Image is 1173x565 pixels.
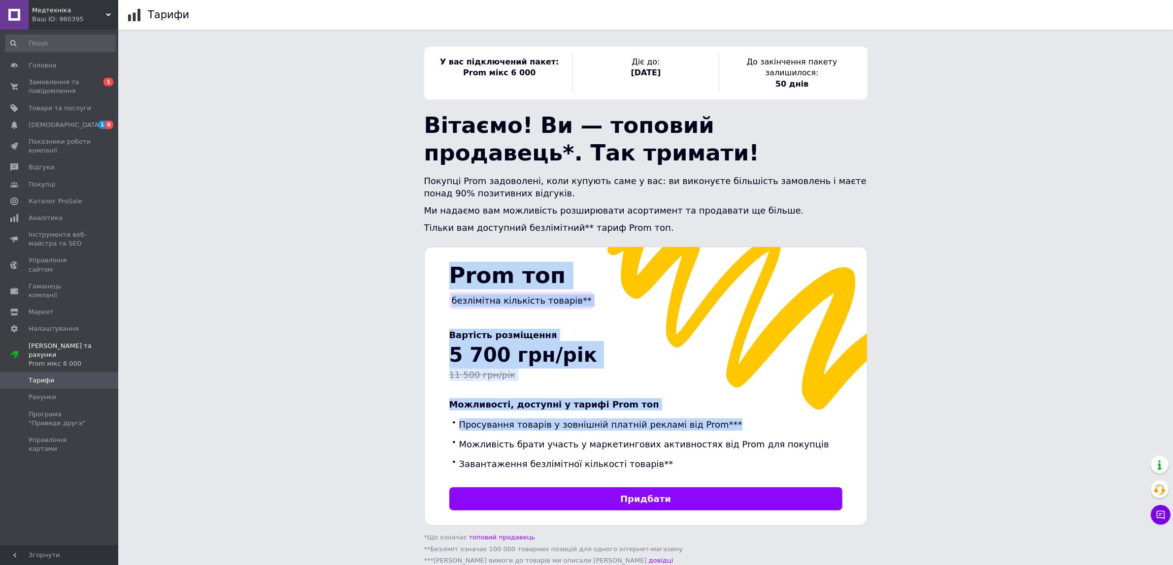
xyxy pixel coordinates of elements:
[747,57,838,77] span: До закінчення пакету залишилося:
[29,359,118,368] div: Prom мікс 6 000
[449,344,597,366] span: 5 700 грн/рік
[29,410,91,428] span: Програма "Приведи друга"
[775,79,808,89] span: 50 днів
[424,545,683,553] span: **Безліміт означає 100 000 товарних позицій для одного інтернет-магазину
[29,393,56,402] span: Рахунки
[29,121,101,129] span: [DEMOGRAPHIC_DATA]
[29,137,91,155] span: Показники роботи компанії
[5,34,116,52] input: Пошук
[440,57,559,66] span: У вас підключений пакет:
[449,487,842,510] a: Придбати
[29,256,91,274] span: Управління сайтом
[105,121,113,129] span: 6
[29,324,79,333] span: Налаштування
[29,163,54,172] span: Відгуки
[449,399,659,409] span: Можливості, доступні у тарифі Prom топ
[631,68,661,77] span: [DATE]
[572,54,719,92] div: Діє до:
[463,68,536,77] span: Prom мікс 6 000
[424,534,536,541] span: *Що означає
[29,214,63,222] span: Аналітика
[459,439,829,449] span: Можливість брати участь у маркетингових активностях від Prom для покупців
[29,180,55,189] span: Покупці
[29,230,91,248] span: Інструменти веб-майстра та SEO
[459,419,742,430] span: Просування товарів у зовнішній платній рекламі від Prom***
[148,9,189,21] h1: Тарифи
[103,78,113,86] span: 1
[449,330,557,340] span: Вартість розміщення
[424,557,673,564] span: ***[PERSON_NAME] вимоги до товарів ми описали [PERSON_NAME]
[29,308,54,316] span: Маркет
[29,436,91,453] span: Управління картами
[424,176,867,198] span: Покупці Prom задоволені, коли купують саме у вас: ви виконуєте більшість замовлень і маєте понад ...
[29,282,91,300] span: Гаманець компанії
[452,295,592,306] span: безлімітна кількість товарів**
[29,78,91,95] span: Замовлення та повідомлення
[424,222,674,233] span: Тільки вам доступний безлімітний** тариф Prom топ.
[32,6,106,15] span: Медтехніка
[467,534,535,541] a: топовий продавець
[647,557,673,564] a: довідці
[1151,505,1171,525] button: Чат з покупцем
[29,104,91,113] span: Товари та послуги
[449,370,516,380] span: 11 500 грн/рік
[424,205,804,216] span: Ми надаємо вам можливість розширювати асортимент та продавати ще більше.
[29,342,118,369] span: [PERSON_NAME] та рахунки
[449,262,566,288] span: Prom топ
[29,61,56,70] span: Головна
[29,197,82,206] span: Каталог ProSale
[32,15,118,24] div: Ваш ID: 960395
[29,376,54,385] span: Тарифи
[98,121,106,129] span: 1
[424,112,759,166] span: Вітаємо! Ви — топовий продавець*. Так тримати!
[459,459,673,469] span: Завантаження безлімітної кількості товарів**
